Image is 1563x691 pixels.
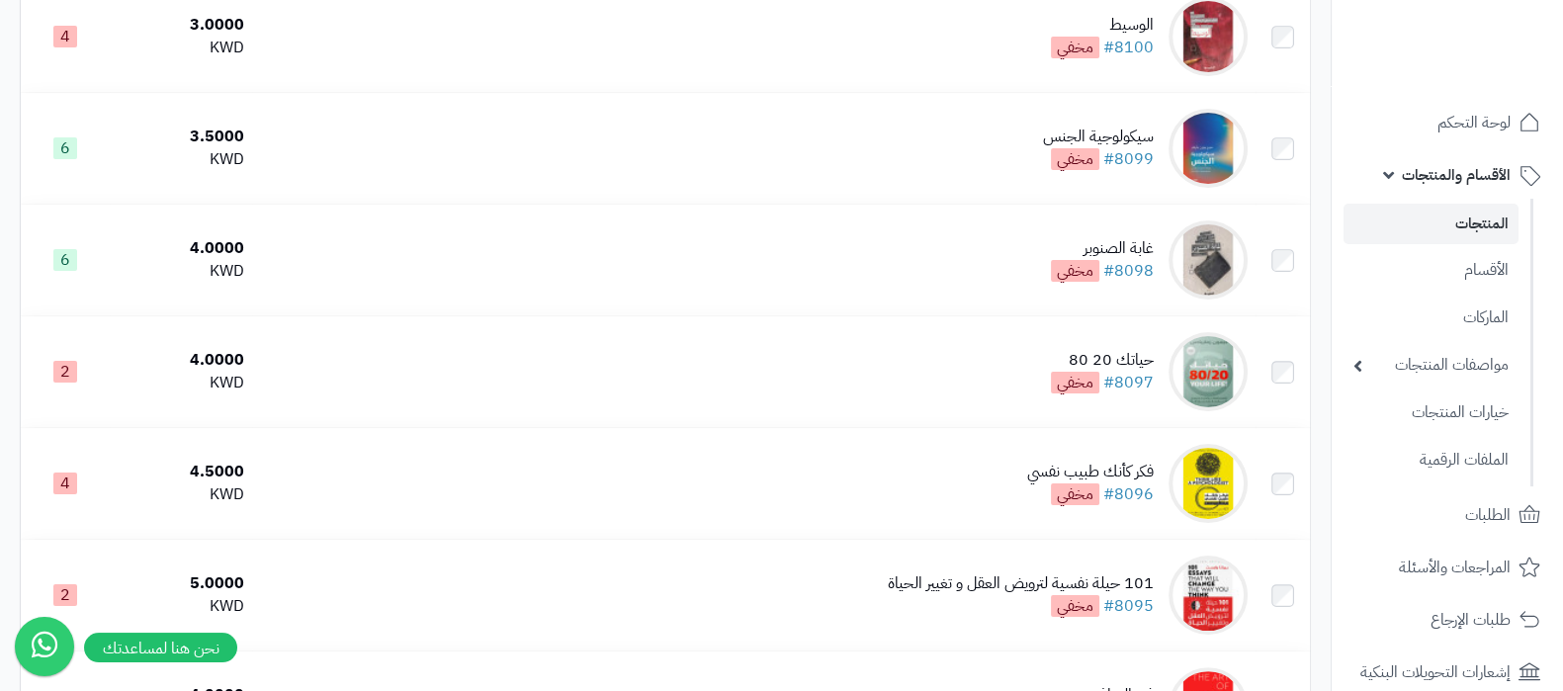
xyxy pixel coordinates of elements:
div: 4.5000 [118,461,244,483]
a: #8097 [1103,371,1154,394]
span: 6 [53,249,77,271]
div: KWD [118,595,244,618]
a: طلبات الإرجاع [1344,596,1551,644]
div: KWD [118,372,244,394]
span: إشعارات التحويلات البنكية [1360,658,1511,686]
div: غابة الصنوبر [1051,237,1154,260]
div: 4.0000 [118,349,244,372]
a: الملفات الرقمية [1344,439,1519,481]
div: KWD [118,260,244,283]
div: 5.0000 [118,572,244,595]
a: مواصفات المنتجات [1344,344,1519,387]
a: المنتجات [1344,204,1519,244]
div: KWD [118,37,244,59]
div: KWD [118,148,244,171]
div: 3.5000 [118,126,244,148]
a: الماركات [1344,297,1519,339]
div: حياتك 20 80 [1051,349,1154,372]
span: المراجعات والأسئلة [1399,554,1511,581]
a: #8098 [1103,259,1154,283]
span: لوحة التحكم [1437,109,1511,136]
a: لوحة التحكم [1344,99,1551,146]
a: خيارات المنتجات [1344,391,1519,434]
a: #8100 [1103,36,1154,59]
img: سيكولوجية الجنس [1169,109,1248,188]
a: #8096 [1103,482,1154,506]
span: طلبات الإرجاع [1431,606,1511,634]
div: 101 حيلة نفسية لترويض العقل و تغيير الحياة [888,572,1154,595]
a: الطلبات [1344,491,1551,539]
div: KWD [118,483,244,506]
span: مخفي [1051,483,1099,505]
a: #8095 [1103,594,1154,618]
span: 4 [53,473,77,494]
img: فكر كأنك طبيب نفسي [1169,444,1248,523]
img: حياتك 20 80 [1169,332,1248,411]
span: 6 [53,137,77,159]
div: 4.0000 [118,237,244,260]
img: logo-2.png [1429,52,1544,94]
span: الطلبات [1465,501,1511,529]
div: 3.0000 [118,14,244,37]
span: مخفي [1051,37,1099,58]
a: المراجعات والأسئلة [1344,544,1551,591]
span: 2 [53,361,77,383]
img: غابة الصنوبر [1169,220,1248,300]
img: 101 حيلة نفسية لترويض العقل و تغيير الحياة [1169,556,1248,635]
span: مخفي [1051,148,1099,170]
div: فكر كأنك طبيب نفسي [1027,461,1154,483]
span: مخفي [1051,260,1099,282]
span: 2 [53,584,77,606]
a: الأقسام [1344,249,1519,292]
span: 4 [53,26,77,47]
span: مخفي [1051,595,1099,617]
span: الأقسام والمنتجات [1402,161,1511,189]
div: سيكولوجية الجنس [1043,126,1154,148]
a: #8099 [1103,147,1154,171]
div: الوسيط [1051,14,1154,37]
span: مخفي [1051,372,1099,393]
